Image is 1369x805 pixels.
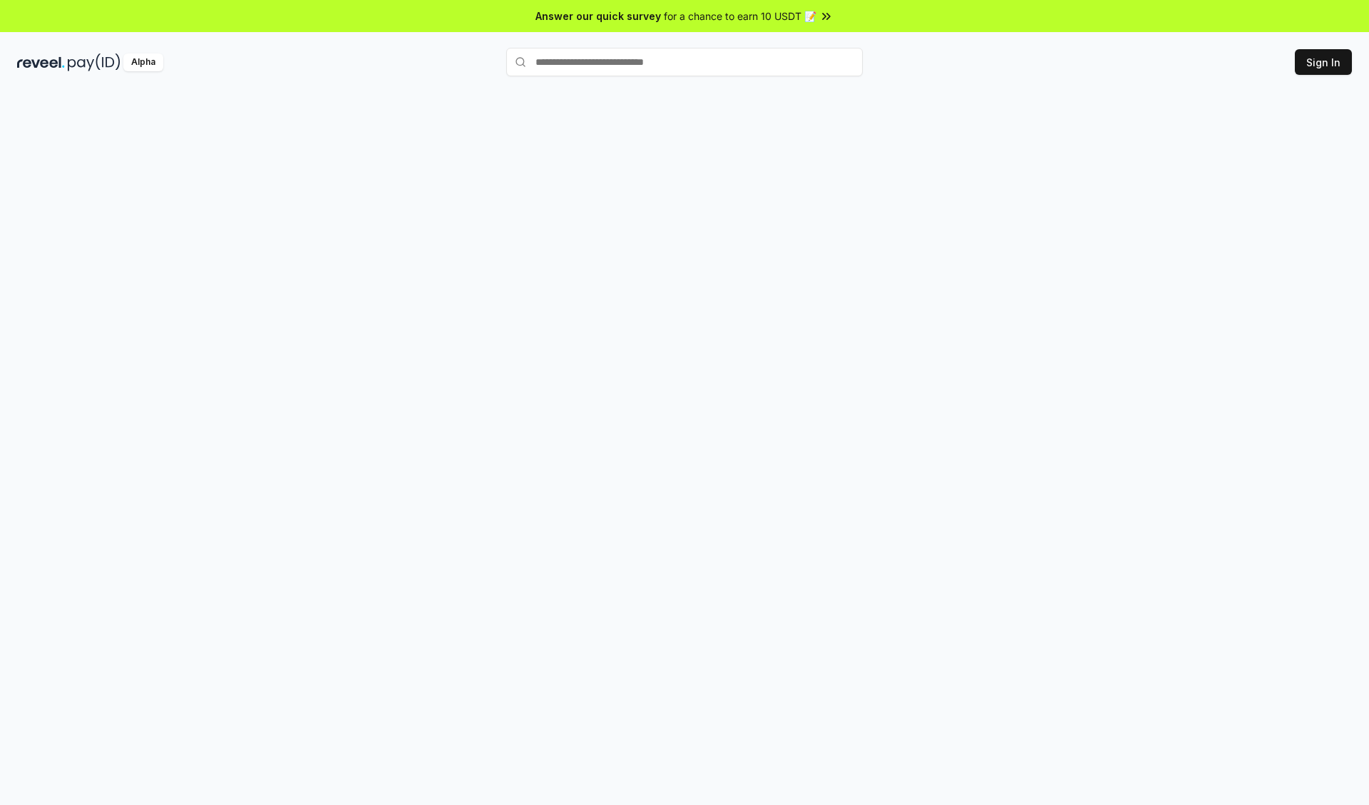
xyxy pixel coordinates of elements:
img: pay_id [68,53,121,71]
img: reveel_dark [17,53,65,71]
span: for a chance to earn 10 USDT 📝 [664,9,816,24]
span: Answer our quick survey [535,9,661,24]
div: Alpha [123,53,163,71]
button: Sign In [1295,49,1352,75]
